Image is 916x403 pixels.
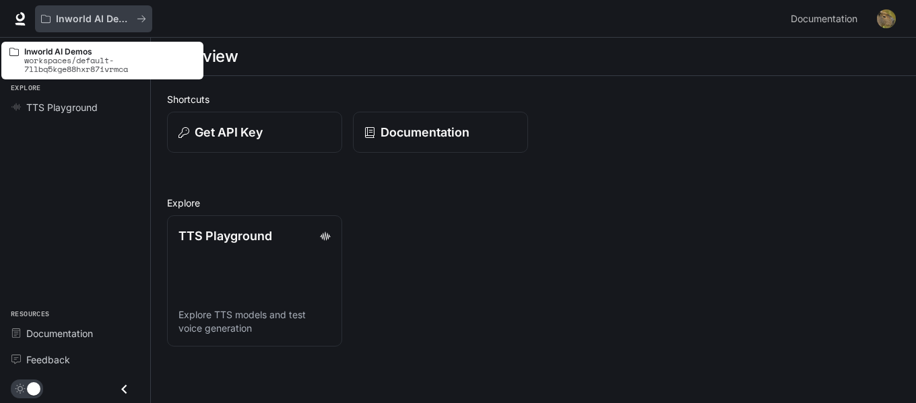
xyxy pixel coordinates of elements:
[178,227,272,245] p: TTS Playground
[26,353,70,367] span: Feedback
[5,348,145,371] a: Feedback
[24,47,195,56] p: Inworld AI Demos
[353,112,528,153] a: Documentation
[24,56,195,73] p: workspaces/default-7llbq5kge88hxr87ivrmca
[26,100,98,114] span: TTS Playground
[381,123,469,141] p: Documentation
[5,322,145,345] a: Documentation
[873,5,900,32] button: User avatar
[195,123,263,141] p: Get API Key
[167,92,900,106] h2: Shortcuts
[5,96,145,119] a: TTS Playground
[785,5,868,32] a: Documentation
[167,215,342,346] a: TTS PlaygroundExplore TTS models and test voice generation
[27,381,40,396] span: Dark mode toggle
[167,196,900,210] h2: Explore
[791,11,857,28] span: Documentation
[56,13,131,25] p: Inworld AI Demos
[35,5,152,32] button: All workspaces
[109,375,139,403] button: Close drawer
[167,112,342,153] button: Get API Key
[877,9,896,28] img: User avatar
[26,326,93,340] span: Documentation
[178,308,331,335] p: Explore TTS models and test voice generation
